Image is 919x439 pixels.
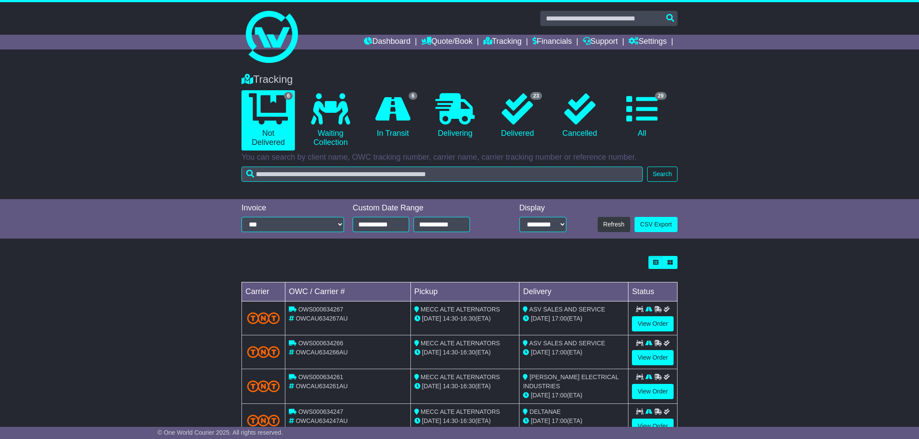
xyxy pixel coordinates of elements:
a: Cancelled [553,90,606,141]
span: ASV SALES AND SERVICE [529,306,605,313]
div: Invoice [241,203,344,213]
span: 16:30 [460,315,475,322]
button: Refresh [598,217,630,232]
span: MECC ALTE ALTERNATORS [421,340,500,347]
div: Tracking [237,73,682,86]
td: Delivery [519,282,628,301]
div: - (ETA) [414,314,516,323]
a: View Order [632,419,674,434]
td: Status [628,282,678,301]
div: Display [519,203,566,213]
span: MECC ALTE ALTERNATORS [421,306,500,313]
img: TNT_Domestic.png [247,415,280,426]
div: (ETA) [523,391,625,400]
span: OWS000634266 [298,340,344,347]
img: TNT_Domestic.png [247,380,280,392]
span: MECC ALTE ALTERNATORS [421,373,500,380]
span: MECC ALTE ALTERNATORS [421,408,500,415]
img: TNT_Domestic.png [247,312,280,324]
div: (ETA) [523,348,625,357]
div: (ETA) [523,314,625,323]
span: OWCAU634247AU [296,417,348,424]
div: - (ETA) [414,416,516,426]
span: 17:00 [552,315,567,322]
span: [DATE] [422,383,441,390]
a: Financials [532,35,572,49]
td: OWC / Carrier # [285,282,411,301]
a: View Order [632,316,674,331]
a: 23 Delivered [491,90,544,141]
span: 14:30 [443,417,458,424]
span: OWS000634267 [298,306,344,313]
div: Custom Date Range [353,203,492,213]
span: OWS000634247 [298,408,344,415]
span: 17:00 [552,417,567,424]
span: 29 [655,92,667,100]
a: Delivering [428,90,482,141]
button: Search [647,167,678,182]
span: 16:30 [460,383,475,390]
td: Pickup [410,282,519,301]
span: [DATE] [531,349,550,356]
div: - (ETA) [414,348,516,357]
span: 6 [284,92,293,100]
span: ASV SALES AND SERVICE [529,340,605,347]
span: DELTANAE [529,408,561,415]
a: Settings [628,35,667,49]
a: Quote/Book [421,35,473,49]
span: [PERSON_NAME] ELECTRICAL INDUSTRIES [523,373,618,390]
span: OWS000634261 [298,373,344,380]
span: © One World Courier 2025. All rights reserved. [158,429,283,436]
img: TNT_Domestic.png [247,346,280,358]
span: OWCAU634266AU [296,349,348,356]
div: - (ETA) [414,382,516,391]
span: [DATE] [531,417,550,424]
span: [DATE] [531,392,550,399]
a: Waiting Collection [304,90,357,151]
a: 6 In Transit [366,90,420,141]
span: OWCAU634261AU [296,383,348,390]
span: 14:30 [443,383,458,390]
div: (ETA) [523,416,625,426]
span: 14:30 [443,315,458,322]
a: Support [583,35,618,49]
span: 16:30 [460,417,475,424]
span: 6 [409,92,418,100]
span: OWCAU634267AU [296,315,348,322]
a: View Order [632,350,674,365]
a: CSV Export [635,217,678,232]
span: 17:00 [552,349,567,356]
a: Tracking [483,35,522,49]
span: 17:00 [552,392,567,399]
span: [DATE] [422,315,441,322]
span: [DATE] [422,349,441,356]
p: You can search by client name, OWC tracking number, carrier name, carrier tracking number or refe... [241,153,678,162]
a: Dashboard [364,35,410,49]
a: 6 Not Delivered [241,90,295,151]
a: 29 All [615,90,669,141]
span: 23 [530,92,542,100]
span: 14:30 [443,349,458,356]
span: [DATE] [422,417,441,424]
a: View Order [632,384,674,399]
span: [DATE] [531,315,550,322]
td: Carrier [242,282,285,301]
span: 16:30 [460,349,475,356]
